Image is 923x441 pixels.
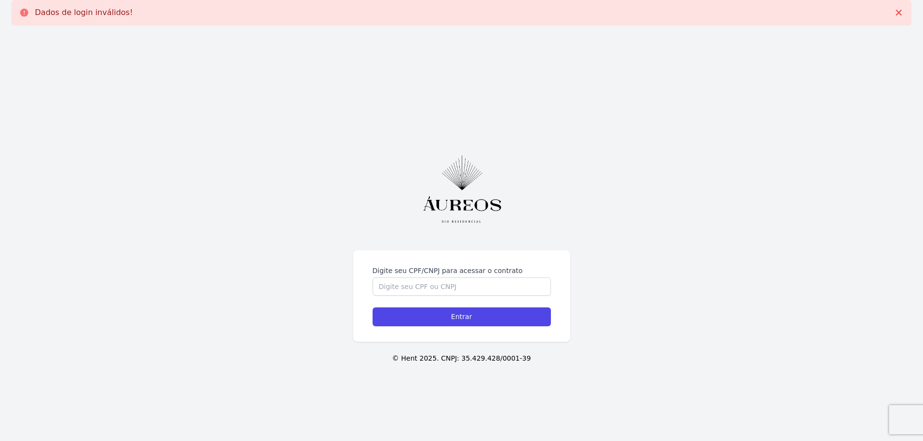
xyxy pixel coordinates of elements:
p: Dados de login inválidos! [35,8,133,17]
p: © Hent 2025. CNPJ: 35.429.428/0001-39 [16,353,907,364]
label: Digite seu CPF/CNPJ para acessar o contrato [373,266,551,275]
img: Vertical_Preto@4x.png [408,143,515,235]
input: Entrar [373,307,551,326]
input: Digite seu CPF ou CNPJ [373,277,551,296]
